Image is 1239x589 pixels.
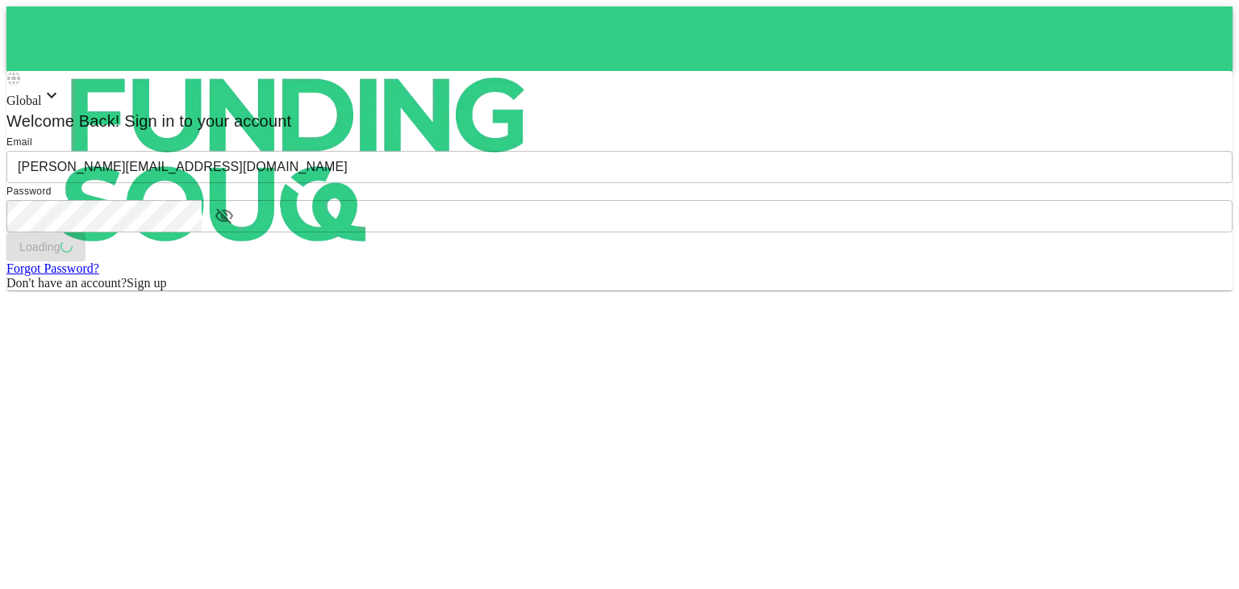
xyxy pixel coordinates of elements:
[127,276,166,290] span: Sign up
[120,112,292,130] span: Sign in to your account
[6,6,1233,71] a: logo
[6,112,120,130] span: Welcome Back!
[6,276,127,290] span: Don't have an account?
[6,186,52,197] span: Password
[6,151,1233,183] input: email
[6,86,1233,108] div: Global
[6,200,202,232] input: password
[6,261,99,275] a: Forgot Password?
[6,136,32,148] span: Email
[6,6,587,313] img: logo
